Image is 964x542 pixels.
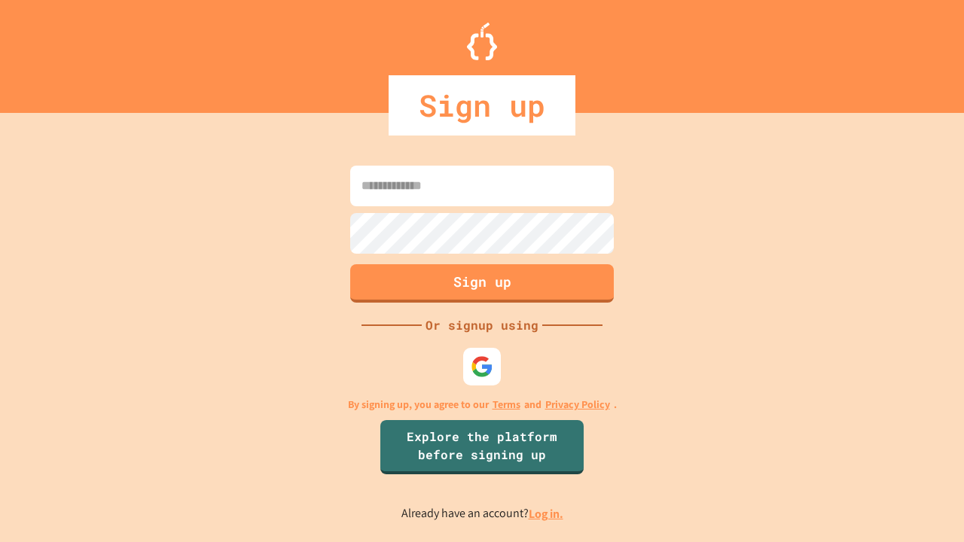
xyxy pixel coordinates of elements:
[389,75,575,135] div: Sign up
[422,316,542,334] div: Or signup using
[467,23,497,60] img: Logo.svg
[401,504,563,523] p: Already have an account?
[545,397,610,413] a: Privacy Policy
[380,420,584,474] a: Explore the platform before signing up
[348,397,617,413] p: By signing up, you agree to our and .
[493,397,520,413] a: Terms
[350,264,614,303] button: Sign up
[529,506,563,522] a: Log in.
[471,355,493,378] img: google-icon.svg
